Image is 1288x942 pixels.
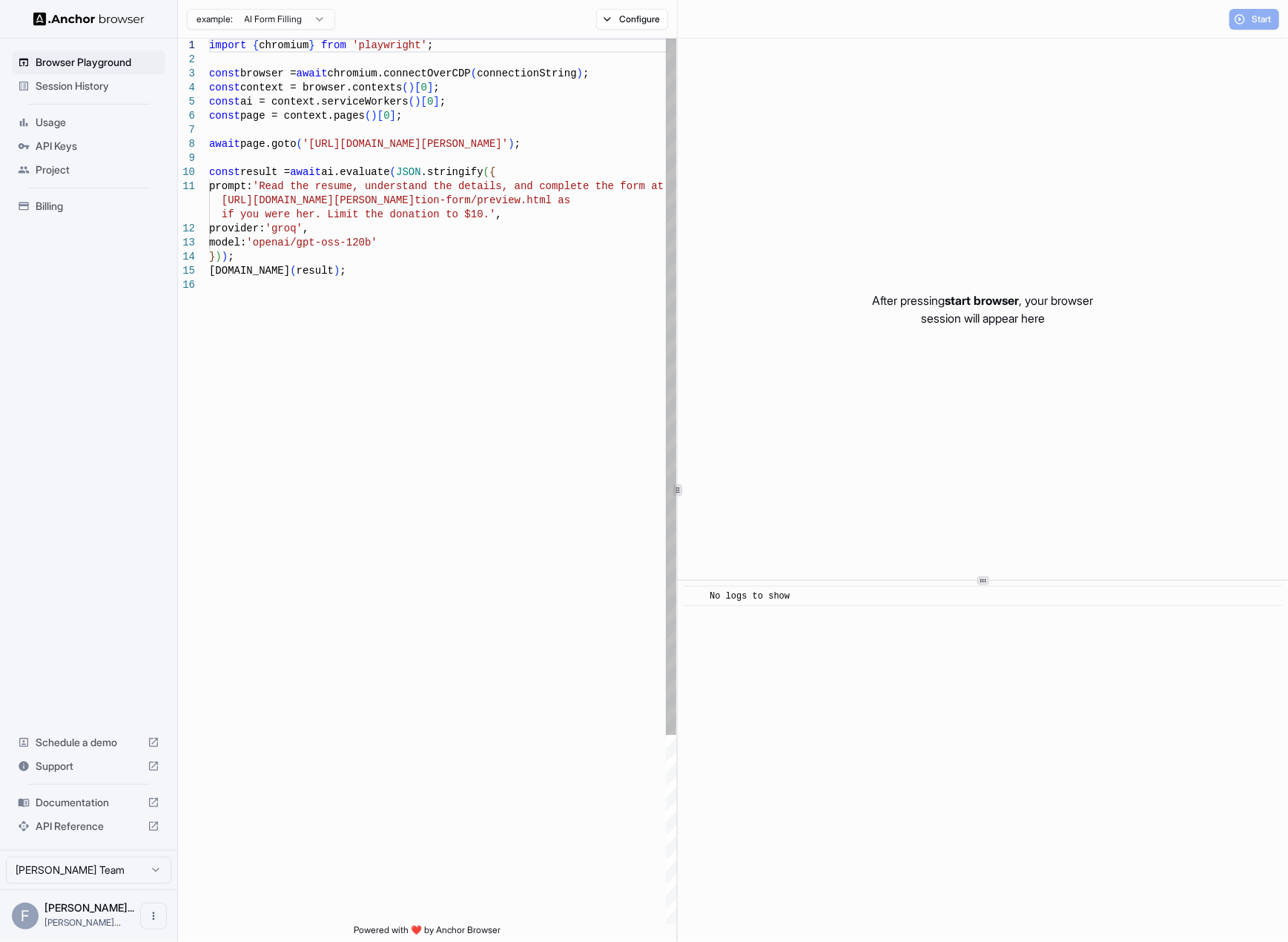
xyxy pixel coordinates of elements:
span: model: [209,237,246,248]
p: After pressing , your browser session will appear here [873,292,1094,327]
span: ai.evaluate [321,166,389,178]
span: ( [483,166,489,178]
span: ai = context.serviceWorkers [240,96,409,108]
span: [ [421,96,427,108]
span: chromium.connectOverCDP [328,67,471,79]
div: 1 [178,39,195,53]
span: import [209,39,246,51]
div: API Keys [12,134,165,158]
span: Frederick Biebesheimer [44,901,134,914]
span: .stringify [421,166,483,178]
span: example: [196,13,233,25]
span: Project [36,162,159,177]
div: API Reference [12,814,165,838]
span: ; [228,251,234,263]
div: F [12,903,39,929]
span: { [489,166,495,178]
span: fred@samdunning.org [44,917,121,928]
span: ; [340,265,346,277]
span: ] [427,82,433,93]
span: ) [334,265,340,277]
span: ; [440,96,446,108]
span: Session History [36,79,159,93]
span: Schedule a demo [36,735,142,750]
span: , [303,223,308,234]
span: ( [471,67,477,79]
div: 8 [178,137,195,151]
div: 15 [178,264,195,278]
span: ] [433,96,439,108]
span: page = context.pages [240,110,365,122]
button: Open menu [140,903,167,929]
span: 'groq' [265,223,303,234]
div: Schedule a demo [12,731,165,754]
div: Billing [12,194,165,218]
span: const [209,82,240,93]
span: context = browser.contexts [240,82,402,93]
div: 14 [178,250,195,264]
span: Powered with ❤️ by Anchor Browser [354,924,501,942]
span: 0 [427,96,433,108]
div: 13 [178,236,195,250]
div: Project [12,158,165,182]
span: ( [390,166,396,178]
span: ; [433,82,439,93]
span: ) [409,82,415,93]
div: Browser Playground [12,50,165,74]
span: ) [222,251,228,263]
span: ; [396,110,402,122]
span: ; [583,67,589,79]
div: 2 [178,53,195,67]
span: await [290,166,321,178]
div: Support [12,754,165,778]
span: browser = [240,67,297,79]
span: [URL][DOMAIN_NAME][PERSON_NAME] [222,194,415,206]
span: ) [415,96,420,108]
span: ( [290,265,296,277]
span: Browser Playground [36,55,159,70]
span: [DOMAIN_NAME] [209,265,290,277]
div: 11 [178,179,195,194]
div: 9 [178,151,195,165]
span: JSON [396,166,421,178]
span: const [209,110,240,122]
div: 7 [178,123,195,137]
span: No logs to show [710,591,790,602]
span: , [495,208,501,220]
span: lete the form at [564,180,664,192]
span: from [321,39,346,51]
div: Usage [12,111,165,134]
span: provider: [209,223,265,234]
span: Usage [36,115,159,130]
div: Documentation [12,791,165,814]
span: ; [427,39,433,51]
span: const [209,67,240,79]
span: 'playwright' [352,39,427,51]
div: Session History [12,74,165,98]
span: prompt: [209,180,253,192]
span: [ [415,82,420,93]
span: ) [215,251,221,263]
span: result = [240,166,290,178]
div: 4 [178,81,195,95]
span: ) [508,138,514,150]
span: await [209,138,240,150]
div: 3 [178,67,195,81]
span: ) [577,67,583,79]
span: Support [36,759,142,774]
span: if you were her. Limit the donation to $10.' [222,208,496,220]
div: 10 [178,165,195,179]
span: API Reference [36,819,142,834]
div: 6 [178,109,195,123]
span: '[URL][DOMAIN_NAME][PERSON_NAME]' [303,138,508,150]
span: 0 [421,82,427,93]
span: const [209,96,240,108]
div: 5 [178,95,195,109]
span: start browser [945,293,1020,308]
span: ; [515,138,521,150]
span: await [297,67,328,79]
span: 0 [383,110,389,122]
span: Billing [36,199,159,214]
span: ( [409,96,415,108]
span: [ [377,110,383,122]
